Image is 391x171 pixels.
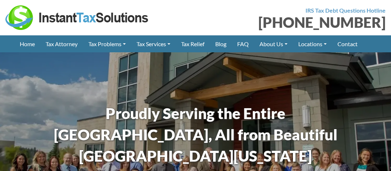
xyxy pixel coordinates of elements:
a: Instant Tax Solutions Logo [5,13,149,20]
div: [PHONE_NUMBER] [201,15,386,30]
a: Tax Attorney [40,35,83,52]
strong: IRS Tax Debt Questions Hotline [305,7,386,14]
h1: Proudly Serving the Entire [GEOGRAPHIC_DATA], All from Beautiful [GEOGRAPHIC_DATA][US_STATE] [28,103,363,166]
a: Contact [332,35,363,52]
a: Blog [210,35,232,52]
a: Tax Relief [176,35,210,52]
a: Locations [293,35,332,52]
a: Tax Services [131,35,176,52]
img: Instant Tax Solutions Logo [5,5,149,30]
a: Tax Problems [83,35,131,52]
a: About Us [254,35,293,52]
a: FAQ [232,35,254,52]
a: Home [14,35,40,52]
